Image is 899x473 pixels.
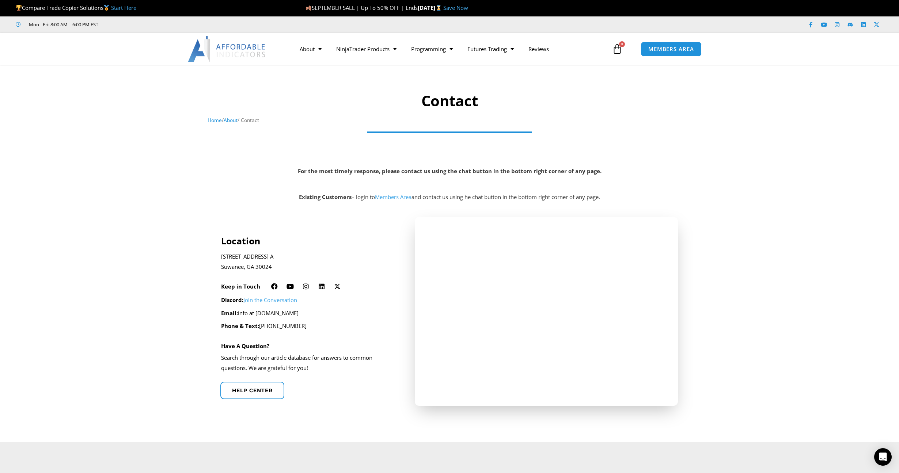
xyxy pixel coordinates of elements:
h4: Location [221,235,395,246]
h6: Keep in Touch [221,283,260,290]
h4: Have A Question? [221,343,269,349]
img: ⌛ [436,5,441,11]
img: 🥇 [104,5,109,11]
a: Futures Trading [460,41,521,57]
strong: For the most timely response, please contact us using the chat button in the bottom right corner ... [298,167,602,175]
a: Join the Conversation [243,296,297,304]
span: Mon - Fri: 8:00 AM – 6:00 PM EST [27,20,98,29]
a: About [224,117,238,123]
div: Open Intercom Messenger [874,448,892,466]
strong: Email: [221,309,238,317]
iframe: Customer reviews powered by Trustpilot [109,21,218,28]
a: About [292,41,329,57]
p: Search through our article database for answers to common questions. We are grateful for you! [221,353,395,373]
strong: Discord: [221,296,243,304]
a: Help center [220,382,284,399]
nav: Menu [292,41,610,57]
a: 0 [601,38,633,60]
a: Home [208,117,222,123]
p: info at [DOMAIN_NAME] [221,308,395,318]
span: Compare Trade Copier Solutions [16,4,136,11]
h1: Contact [208,91,692,111]
nav: Breadcrumb [208,115,692,125]
img: 🍂 [306,5,311,11]
strong: [DATE] [418,4,443,11]
span: MEMBERS AREA [648,46,694,52]
span: Help center [232,388,273,393]
a: Programming [404,41,460,57]
strong: Existing Customers [299,193,352,201]
iframe: Affordable Indicators, Inc. [426,234,667,388]
span: SEPTEMBER SALE | Up To 50% OFF | Ends [306,4,418,11]
strong: Phone & Text: [221,322,259,329]
span: 0 [619,41,625,47]
a: Members Area [375,193,411,201]
p: – login to and contact us using he chat button in the bottom right corner of any page. [4,192,895,202]
a: Start Here [111,4,136,11]
p: [PHONE_NUMBER] [221,321,395,331]
a: NinjaTrader Products [329,41,404,57]
img: 🏆 [16,5,22,11]
a: Reviews [521,41,556,57]
p: [STREET_ADDRESS] A Suwanee, GA 30024 [221,252,395,272]
img: LogoAI | Affordable Indicators – NinjaTrader [188,36,266,62]
a: Save Now [443,4,468,11]
a: MEMBERS AREA [641,42,702,57]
